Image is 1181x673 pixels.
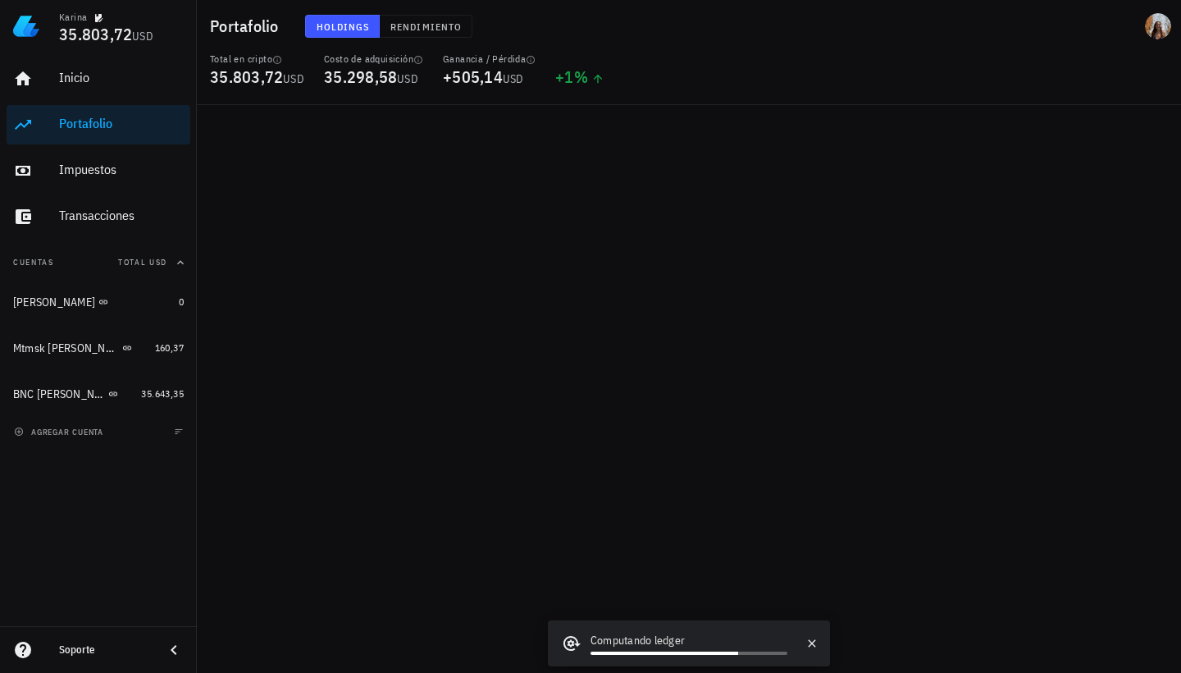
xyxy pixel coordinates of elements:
[141,387,184,400] span: 35.643,35
[7,243,190,282] button: CuentasTotal USD
[132,29,153,43] span: USD
[7,197,190,236] a: Transacciones
[210,13,285,39] h1: Portafolio
[59,23,132,45] span: 35.803,72
[574,66,588,88] span: %
[59,70,184,85] div: Inicio
[443,53,536,66] div: Ganancia / Pérdida
[59,643,151,657] div: Soporte
[13,295,95,309] div: [PERSON_NAME]
[10,423,111,440] button: agregar cuenta
[397,71,418,86] span: USD
[7,282,190,322] a: [PERSON_NAME] 0
[590,632,787,652] div: Computando ledger
[179,295,184,308] span: 0
[59,11,87,24] div: Karina
[283,71,304,86] span: USD
[443,66,503,88] span: +505,14
[316,21,370,33] span: Holdings
[503,71,524,86] span: USD
[210,66,283,88] span: 35.803,72
[324,66,397,88] span: 35.298,58
[7,151,190,190] a: Impuestos
[155,341,184,354] span: 160,37
[210,53,304,66] div: Total en cripto
[17,427,103,437] span: agregar cuenta
[7,328,190,368] a: Mtmsk [PERSON_NAME] 160,37
[324,53,423,66] div: Costo de adquisición
[7,59,190,98] a: Inicio
[7,374,190,414] a: BNC [PERSON_NAME] 35.643,35
[305,15,381,38] button: Holdings
[59,116,184,131] div: Portafolio
[380,15,472,38] button: Rendimiento
[13,341,119,355] div: Mtmsk [PERSON_NAME]
[13,387,105,401] div: BNC [PERSON_NAME]
[59,208,184,223] div: Transacciones
[555,69,604,85] div: +1
[7,105,190,144] a: Portafolio
[13,13,39,39] img: LedgiFi
[59,162,184,177] div: Impuestos
[390,21,462,33] span: Rendimiento
[1145,13,1171,39] div: avatar
[118,257,167,268] span: Total USD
